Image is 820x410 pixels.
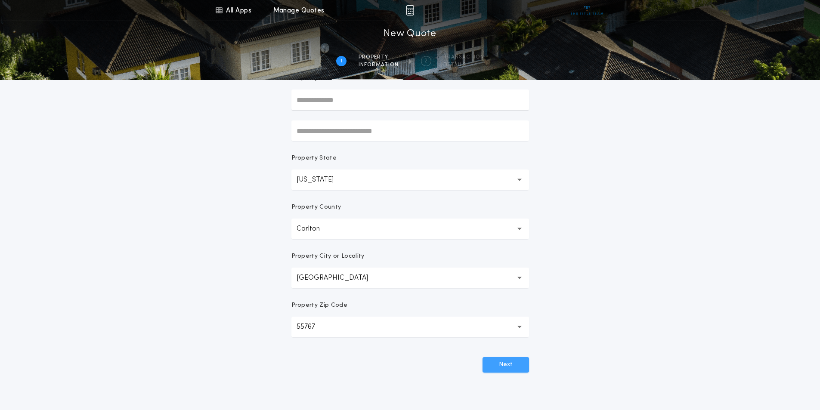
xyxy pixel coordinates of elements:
img: vs-icon [571,6,603,15]
button: Carlton [291,219,529,239]
p: Property State [291,154,337,163]
h1: New Quote [384,27,436,41]
h2: 1 [340,58,342,65]
span: Transaction [443,54,484,61]
img: img [406,5,414,15]
span: details [443,62,484,68]
button: [GEOGRAPHIC_DATA] [291,268,529,288]
p: [GEOGRAPHIC_DATA] [297,273,382,283]
span: information [359,62,399,68]
p: Carlton [297,224,334,234]
button: Next [483,357,529,373]
p: Property Zip Code [291,301,347,310]
button: 55767 [291,317,529,337]
button: [US_STATE] [291,170,529,190]
span: Property [359,54,399,61]
p: 55767 [297,322,329,332]
p: Property City or Locality [291,252,365,261]
h2: 2 [424,58,427,65]
p: Property County [291,203,341,212]
p: [US_STATE] [297,175,347,185]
